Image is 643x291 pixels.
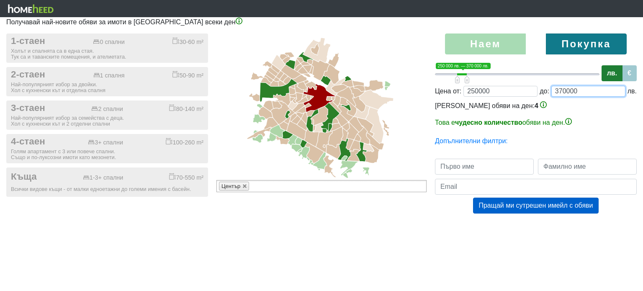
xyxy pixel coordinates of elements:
div: Цена от: [435,86,461,96]
span: 2-стаен [11,69,45,80]
span: 4-стаен [11,136,45,147]
img: info-3.png [540,101,547,108]
div: лв. [628,86,637,96]
a: Допълнителни филтри: [435,137,508,144]
div: 1-3+ спални [83,174,123,181]
button: 3-стаен 2 спални 80-140 m² Най-популярният избор за семейства с деца.Хол с кухненски кът и 2 отде... [6,100,208,130]
span: 1-стаен [11,36,45,47]
button: 2-стаен 1 спалня 50-90 m² Най-популярният избор за двойки.Хол с кухненски кът и отделна спалня [6,67,208,96]
div: 0 спални [93,39,124,46]
button: Пращай ми сутрешен имейл с обяви [473,198,598,214]
div: Най-популярният избор за двойки. Хол с кухненски кът и отделна спалня [11,82,203,93]
button: 1-стаен 0 спални 30-60 m² Холът и спалнята са в една стая.Тук са и таванските помещения, и ателие... [6,33,208,63]
button: 4-стаен 3+ спални 100-260 m² Голям апартамент с 3 или повече спални.Също и по-луксозни имоти като... [6,134,208,163]
div: 2 спални [91,106,123,113]
label: Покупка [546,33,627,54]
p: Получавай най-новите обяви за имоти в [GEOGRAPHIC_DATA] всеки ден [6,17,637,27]
label: лв. [602,65,622,81]
div: 100-260 m² [166,138,203,146]
img: info-3.png [236,18,242,24]
div: до: [540,86,549,96]
div: Всички видове къщи - от малки едноетажни до големи имения с басейн. [11,186,203,192]
div: 1 спалня [93,72,125,79]
input: Фамилно име [538,159,637,175]
b: чудесно количество [455,119,522,126]
div: Най-популярният избор за семейства с деца. Хол с кухненски кът и 2 отделни спални [11,115,203,127]
div: 70-550 m² [169,173,203,181]
div: 3+ спални [88,139,123,146]
button: Къща 1-3+ спални 70-550 m² Всички видове къщи - от малки едноетажни до големи имения с басейн. [6,167,208,197]
span: Център [221,183,240,189]
span: 4 [535,102,538,109]
div: 30-60 m² [172,37,203,46]
input: Първо име [435,159,534,175]
div: Голям апартамент с 3 или повече спални. Също и по-луксозни имоти като мезонети. [11,149,203,160]
div: 50-90 m² [172,71,203,79]
label: € [622,65,637,81]
div: Холът и спалнята са в една стая. Тук са и таванските помещения, и ателиетата. [11,48,203,60]
input: Email [435,179,637,195]
span: 250 000 лв. — 370 000 лв. [436,63,491,69]
span: Къща [11,171,37,183]
div: [PERSON_NAME] обяви на ден: [435,101,637,128]
label: Наем [445,33,526,54]
div: 80-140 m² [169,104,203,113]
img: info-3.png [565,118,572,125]
p: Това е обяви на ден. [435,118,637,128]
span: 3-стаен [11,103,45,114]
